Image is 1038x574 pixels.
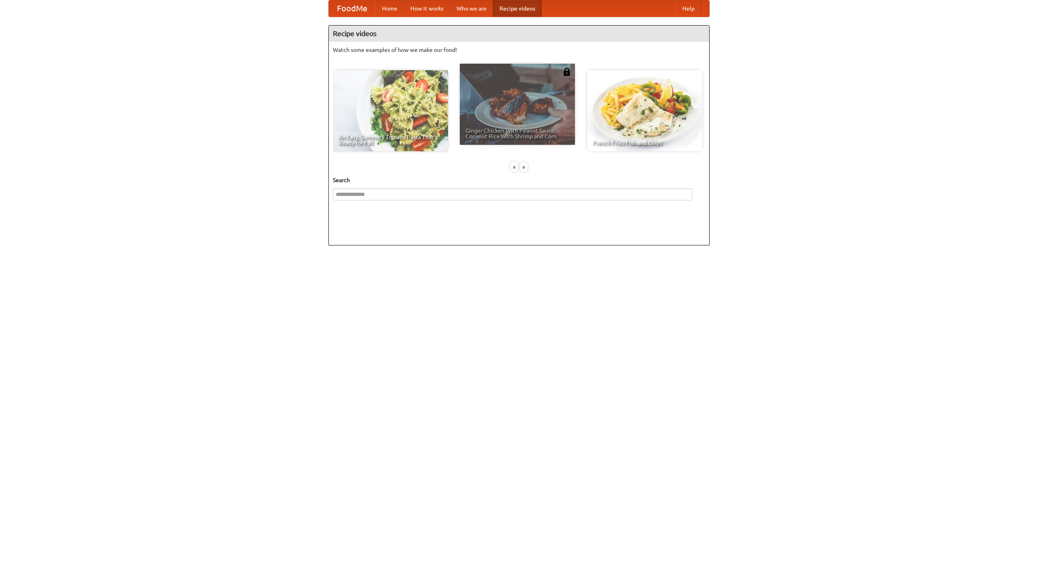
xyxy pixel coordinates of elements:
[333,46,705,54] p: Watch some examples of how we make our food!
[375,0,404,17] a: Home
[329,0,375,17] a: FoodMe
[339,134,442,146] span: An Easy, Summery Tomato Pasta That's Ready for Fall
[676,0,701,17] a: Help
[520,162,528,172] div: »
[333,176,705,184] h5: Search
[493,0,542,17] a: Recipe videos
[587,70,702,151] a: French Fries Fish and Chips
[450,0,493,17] a: Who we are
[329,26,709,42] h4: Recipe videos
[333,70,448,151] a: An Easy, Summery Tomato Pasta That's Ready for Fall
[510,162,518,172] div: «
[404,0,450,17] a: How it works
[563,68,571,76] img: 483408.png
[593,140,697,146] span: French Fries Fish and Chips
